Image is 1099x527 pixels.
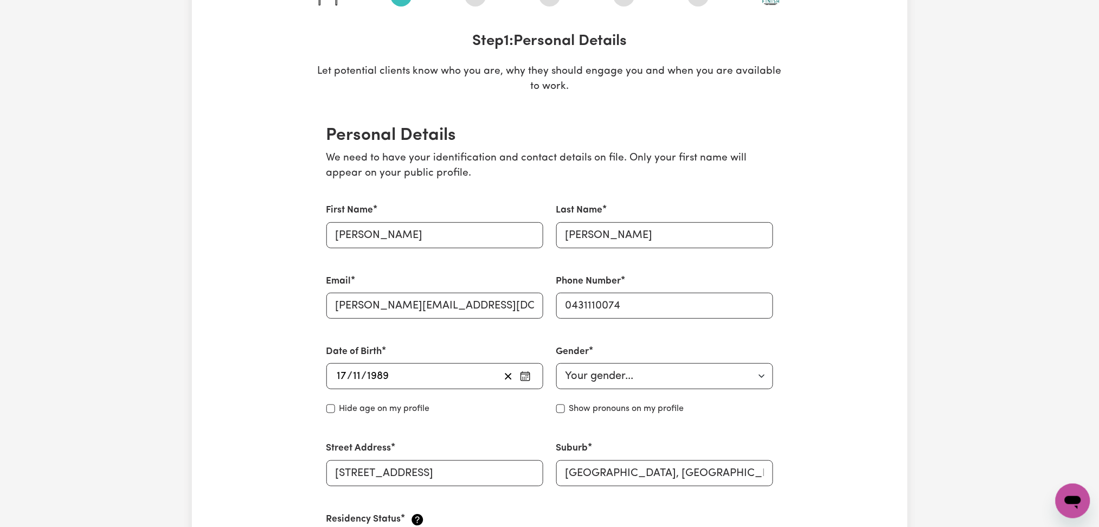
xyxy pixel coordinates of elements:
[556,274,621,288] label: Phone Number
[362,370,367,382] span: /
[1056,484,1090,518] iframe: Button to launch messaging window
[339,402,430,415] label: Hide age on my profile
[326,151,773,182] p: We need to have your identification and contact details on file. Only your first name will appear...
[556,345,589,359] label: Gender
[367,368,390,384] input: ----
[326,274,351,288] label: Email
[326,512,401,526] label: Residency Status
[348,370,353,382] span: /
[326,125,773,146] h2: Personal Details
[326,441,391,455] label: Street Address
[556,441,588,455] label: Suburb
[326,345,382,359] label: Date of Birth
[556,203,603,217] label: Last Name
[556,460,773,486] input: e.g. North Bondi, New South Wales
[318,64,782,95] p: Let potential clients know who you are, why they should engage you and when you are available to ...
[569,402,684,415] label: Show pronouns on my profile
[353,368,362,384] input: --
[318,33,782,51] h3: Step 1 : Personal Details
[326,203,374,217] label: First Name
[337,368,348,384] input: --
